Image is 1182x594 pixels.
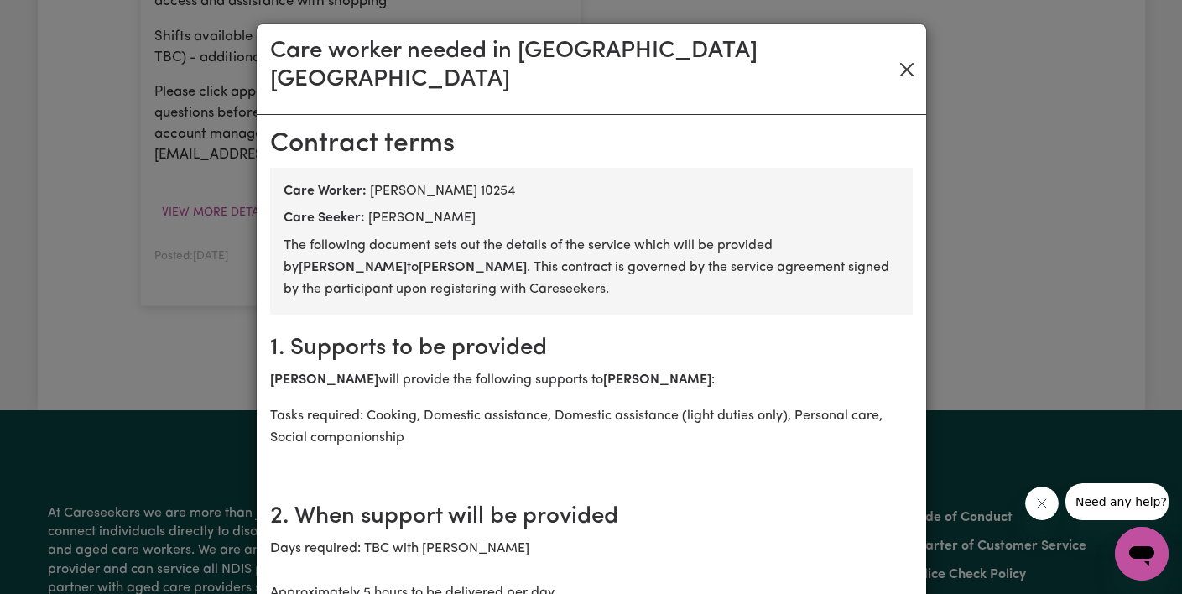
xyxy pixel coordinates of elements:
iframe: Button to launch messaging window [1115,527,1169,581]
b: [PERSON_NAME] [299,261,407,274]
b: [PERSON_NAME] [270,373,378,387]
div: [PERSON_NAME] [284,208,899,228]
h2: 1. Supports to be provided [270,335,913,363]
b: Care Seeker: [284,211,365,225]
iframe: Close message [1025,487,1059,520]
p: Tasks required: Cooking, Domestic assistance, Domestic assistance (light duties only), Personal c... [270,405,913,450]
div: [PERSON_NAME] 10254 [284,181,899,201]
button: Close [894,56,919,83]
h2: Contract terms [270,128,913,160]
b: Care Worker: [284,185,367,198]
h3: Care worker needed in [GEOGRAPHIC_DATA] [GEOGRAPHIC_DATA] [270,38,894,94]
iframe: Message from company [1065,483,1169,520]
h2: 2. When support will be provided [270,503,913,532]
b: [PERSON_NAME] [603,373,711,387]
p: will provide the following supports to : [270,369,913,391]
p: The following document sets out the details of the service which will be provided by to . This co... [284,235,899,301]
b: [PERSON_NAME] [419,261,527,274]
